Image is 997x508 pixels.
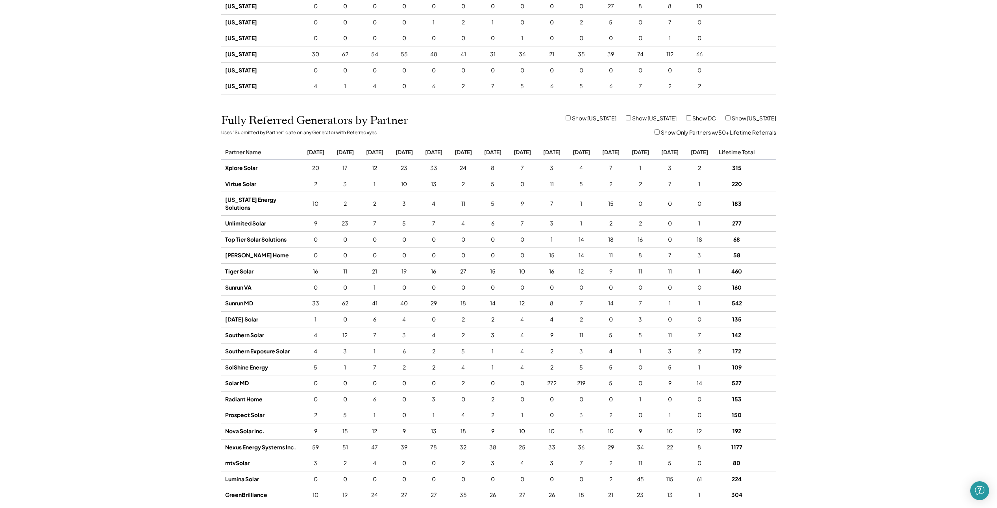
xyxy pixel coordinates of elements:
[333,299,357,307] div: 62
[658,251,682,259] div: 7
[481,299,505,307] div: 14
[363,2,387,10] div: 0
[540,2,564,10] div: 0
[221,114,408,127] h2: Fully Referred Generators by Partner
[688,284,711,292] div: 0
[570,67,593,74] div: 0
[540,67,564,74] div: 0
[570,331,593,339] div: 11
[511,180,534,188] div: 0
[392,18,416,26] div: 0
[422,82,446,90] div: 6
[688,180,711,188] div: 1
[422,236,446,244] div: 0
[599,82,623,90] div: 6
[599,18,623,26] div: 5
[451,18,475,26] div: 2
[688,251,711,259] div: 3
[225,164,298,172] div: Xplore Solar
[658,180,682,188] div: 7
[511,299,534,307] div: 12
[572,115,616,122] label: Show [US_STATE]
[225,268,298,275] div: Tiger Solar
[422,268,446,275] div: 16
[511,148,534,155] div: [DATE]
[629,251,652,259] div: 8
[451,164,475,172] div: 24
[333,316,357,323] div: 0
[599,251,623,259] div: 11
[363,18,387,26] div: 0
[570,180,593,188] div: 5
[658,299,682,307] div: 1
[451,347,475,355] div: 5
[451,236,475,244] div: 0
[451,200,475,208] div: 11
[392,268,416,275] div: 19
[570,18,593,26] div: 2
[570,200,593,208] div: 1
[333,200,357,208] div: 2
[481,148,505,155] div: [DATE]
[363,331,387,339] div: 7
[333,148,357,155] div: [DATE]
[363,50,387,58] div: 54
[511,236,534,244] div: 0
[333,236,357,244] div: 0
[363,200,387,208] div: 2
[688,299,711,307] div: 1
[422,50,446,58] div: 48
[363,268,387,275] div: 21
[451,2,475,10] div: 0
[392,316,416,323] div: 4
[481,220,505,227] div: 6
[392,164,416,172] div: 23
[392,299,416,307] div: 40
[540,268,564,275] div: 16
[225,284,298,292] div: Sunrun VA
[717,200,757,208] div: 183
[540,299,564,307] div: 8
[481,50,505,58] div: 31
[481,236,505,244] div: 0
[363,34,387,42] div: 0
[392,2,416,10] div: 0
[333,18,357,26] div: 0
[304,67,327,74] div: 0
[629,164,652,172] div: 1
[540,164,564,172] div: 3
[363,284,387,292] div: 1
[392,220,416,227] div: 5
[688,82,711,90] div: 2
[570,148,593,155] div: [DATE]
[570,316,593,323] div: 2
[304,236,327,244] div: 0
[304,50,327,58] div: 30
[658,200,682,208] div: 0
[511,164,534,172] div: 7
[481,82,505,90] div: 7
[658,268,682,275] div: 11
[221,129,377,136] div: Uses "Submitted by Partner" date on any Generator with Referred=yes
[511,18,534,26] div: 0
[451,268,475,275] div: 27
[481,316,505,323] div: 2
[422,180,446,188] div: 13
[570,251,593,259] div: 14
[599,220,623,227] div: 2
[392,34,416,42] div: 0
[629,148,652,155] div: [DATE]
[451,67,475,74] div: 0
[422,299,446,307] div: 29
[363,180,387,188] div: 1
[511,50,534,58] div: 36
[511,67,534,74] div: 0
[658,34,682,42] div: 1
[540,200,564,208] div: 7
[658,148,682,155] div: [DATE]
[422,251,446,259] div: 0
[422,2,446,10] div: 0
[570,284,593,292] div: 0
[629,34,652,42] div: 0
[363,148,387,155] div: [DATE]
